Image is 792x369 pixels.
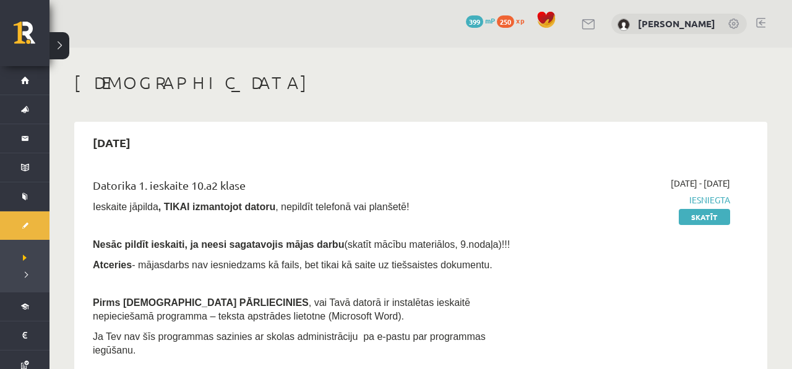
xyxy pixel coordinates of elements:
span: - mājasdarbs nav iesniedzams kā fails, bet tikai kā saite uz tiešsaistes dokumentu. [93,260,493,270]
span: Ja Tev nav šīs programmas sazinies ar skolas administrāciju pa e-pastu par programmas iegūšanu. [93,331,486,355]
span: xp [516,15,524,25]
span: mP [485,15,495,25]
span: Iesniegta [530,193,730,206]
a: 250 xp [497,15,530,25]
span: , vai Tavā datorā ir instalētas ieskaitē nepieciešamā programma – teksta apstrādes lietotne (Micr... [93,297,470,321]
b: , TIKAI izmantojot datoru [158,201,275,212]
span: Nesāc pildīt ieskaiti, ja neesi sagatavojis mājas darbu [93,239,344,250]
div: Datorika 1. ieskaite 10.a2 klase [93,177,512,200]
a: Skatīt [679,209,730,225]
img: Jegors Rogoļevs [618,19,630,31]
span: [DATE] - [DATE] [671,177,730,190]
span: 250 [497,15,514,28]
a: [PERSON_NAME] [638,17,715,30]
a: 399 mP [466,15,495,25]
span: (skatīt mācību materiālos, 9.nodaļa)!!! [344,239,510,250]
span: 399 [466,15,483,28]
span: Ieskaite jāpilda , nepildīt telefonā vai planšetē! [93,201,409,212]
h1: [DEMOGRAPHIC_DATA] [74,72,767,93]
a: Rīgas 1. Tālmācības vidusskola [14,22,49,53]
span: Pirms [DEMOGRAPHIC_DATA] PĀRLIECINIES [93,297,309,308]
h2: [DATE] [80,128,143,157]
b: Atceries [93,260,132,270]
